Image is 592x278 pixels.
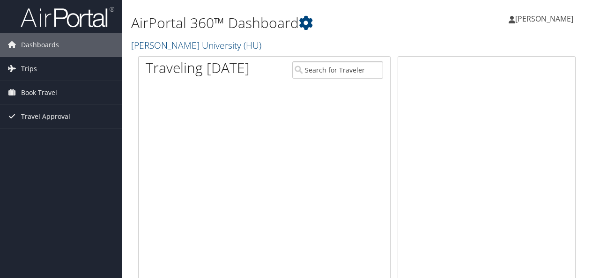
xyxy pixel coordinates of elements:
img: airportal-logo.png [21,6,114,28]
span: [PERSON_NAME] [515,14,573,24]
span: Trips [21,57,37,80]
span: Book Travel [21,81,57,104]
h1: Traveling [DATE] [146,58,250,78]
h1: AirPortal 360™ Dashboard [131,13,432,33]
input: Search for Traveler [292,61,383,79]
a: [PERSON_NAME] [509,5,583,33]
a: [PERSON_NAME] University (HU) [131,39,264,51]
span: Dashboards [21,33,59,57]
span: Travel Approval [21,105,70,128]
